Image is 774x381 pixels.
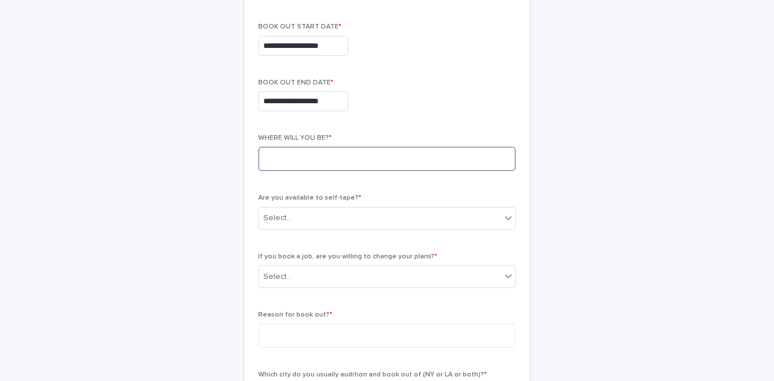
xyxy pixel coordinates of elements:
[258,79,333,86] span: BOOK OUT END DATE
[258,194,361,201] span: Are you available to self-tape?
[258,135,332,141] span: WHERE WILL YOU BE?
[258,23,341,30] span: BOOK OUT START DATE
[263,212,292,224] div: Select...
[258,253,437,260] span: If you book a job, are you willing to change your plans?
[258,311,332,318] span: Reason for book out?
[263,271,292,283] div: Select...
[258,371,487,378] span: Which city do you usually audition and book out of (NY or LA or both)?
